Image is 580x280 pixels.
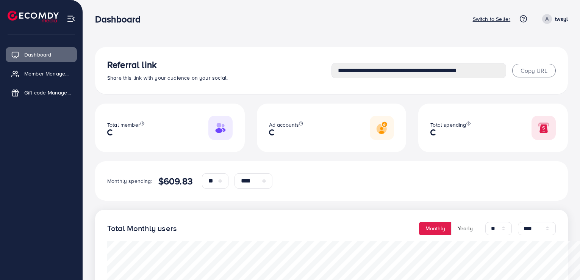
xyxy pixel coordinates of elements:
[107,121,140,129] span: Total member
[107,176,152,186] p: Monthly spending:
[512,64,556,77] button: Copy URL
[473,14,511,24] p: Switch to Seller
[555,14,568,24] p: twsyl
[6,47,77,62] a: Dashboard
[532,116,556,140] img: Responsive image
[67,14,75,23] img: menu
[6,66,77,81] a: Member Management
[8,11,59,22] img: logo
[24,70,71,77] span: Member Management
[24,89,71,96] span: Gift code Management
[208,116,233,140] img: Responsive image
[269,121,299,129] span: Ad accounts
[370,116,394,140] img: Responsive image
[430,121,466,129] span: Total spending
[521,66,547,75] span: Copy URL
[95,14,147,25] h3: Dashboard
[107,224,177,233] h4: Total Monthly users
[6,85,77,100] a: Gift code Management
[158,176,193,187] h4: $609.83
[107,59,331,70] h3: Referral link
[107,74,228,82] span: Share this link with your audience on your social.
[539,14,568,24] a: twsyl
[451,222,479,235] button: Yearly
[419,222,452,235] button: Monthly
[24,51,51,58] span: Dashboard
